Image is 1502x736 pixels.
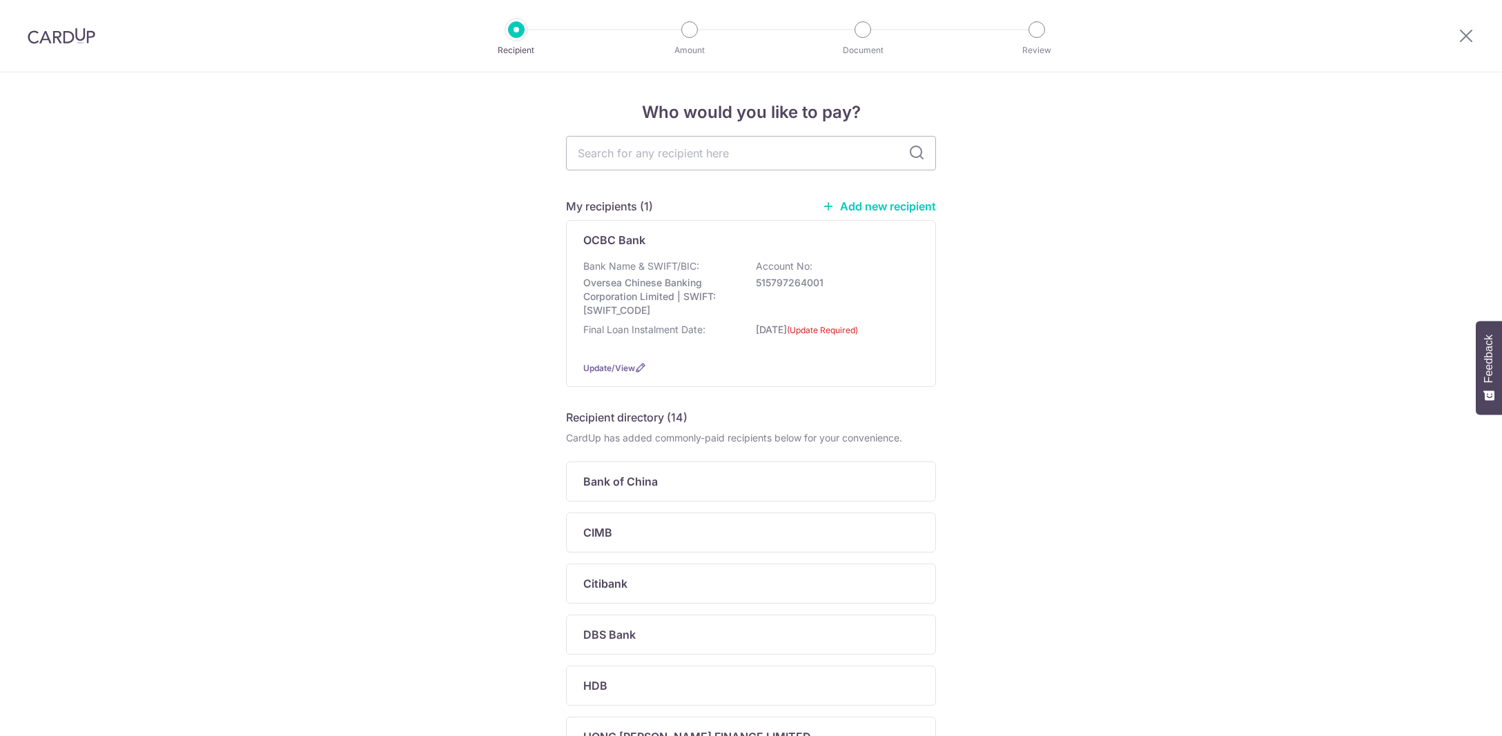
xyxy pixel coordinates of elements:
[822,199,936,213] a: Add new recipient
[583,323,705,337] p: Final Loan Instalment Date:
[1483,335,1495,383] span: Feedback
[566,100,936,125] h4: Who would you like to pay?
[566,136,936,170] input: Search for any recipient here
[638,43,741,57] p: Amount
[583,259,699,273] p: Bank Name & SWIFT/BIC:
[583,575,627,592] p: Citibank
[787,324,858,337] label: (Update Required)
[465,43,567,57] p: Recipient
[583,626,636,643] p: DBS Bank
[583,473,658,490] p: Bank of China
[812,43,914,57] p: Document
[583,276,738,317] p: Oversea Chinese Banking Corporation Limited | SWIFT: [SWIFT_CODE]
[583,363,635,373] a: Update/View
[583,232,645,248] p: OCBC Bank
[756,323,910,346] p: [DATE]
[566,431,936,445] div: CardUp has added commonly-paid recipients below for your convenience.
[756,259,812,273] p: Account No:
[986,43,1088,57] p: Review
[583,524,612,541] p: CIMB
[1476,321,1502,415] button: Feedback - Show survey
[583,677,607,694] p: HDB
[566,409,687,426] h5: Recipient directory (14)
[756,276,910,290] p: 515797264001
[28,28,95,44] img: CardUp
[566,198,653,215] h5: My recipients (1)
